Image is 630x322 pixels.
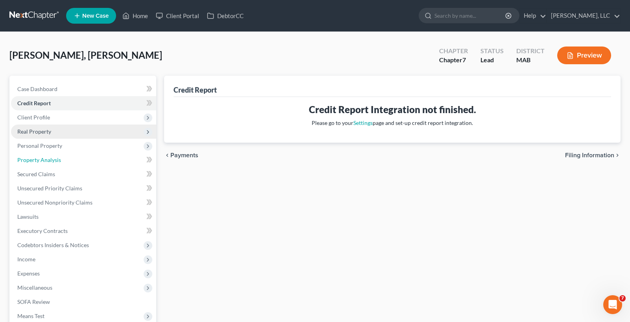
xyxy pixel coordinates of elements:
div: District [516,47,545,56]
a: Property Analysis [11,153,156,167]
div: In observance of the NextChapter team will be out of office on . Our team will be unavailable for... [13,67,123,128]
a: Unsecured Priority Claims [11,181,156,195]
textarea: Message… [7,242,151,255]
span: Means Test [17,313,44,319]
span: 7 [462,56,466,63]
a: Lawsuits [11,210,156,224]
a: Help Center [13,133,106,147]
a: Unsecured Nonpriority Claims [11,195,156,210]
span: Payments [170,152,198,158]
i: chevron_right [614,152,621,158]
div: [PERSON_NAME] • 6h ago [13,173,74,178]
span: Client Profile [17,114,50,121]
a: Home [118,9,152,23]
span: Property Analysis [17,156,61,163]
div: Lead [480,56,504,65]
h3: Credit Report Integration not finished. [180,103,605,116]
span: Income [17,256,35,262]
span: Miscellaneous [17,284,52,291]
span: Expenses [17,270,40,277]
button: Gif picker [37,258,44,264]
button: Send a message… [135,255,148,268]
p: Active [DATE] [38,10,73,18]
button: Home [123,3,138,18]
div: We encourage you to use the to answer any questions and we will respond to any unanswered inquiri... [13,132,123,163]
span: Credit Report [17,100,51,106]
button: go back [5,3,20,18]
a: Settings [353,119,373,126]
div: In observance ofColumbus/Indigenous Peoples’ Day,the NextChapter team will be out of office on[DA... [6,62,129,172]
i: chevron_left [164,152,170,158]
a: SOFA Review [11,295,156,309]
img: Profile image for Emma [22,4,35,17]
span: Lawsuits [17,213,39,220]
a: Case Dashboard [11,82,156,96]
b: [DATE] [43,90,64,97]
span: Case Dashboard [17,86,57,92]
button: Emoji picker [25,258,31,264]
a: Executory Contracts [11,224,156,238]
div: Close [138,3,152,17]
button: Preview [557,47,611,64]
div: Credit Report [174,85,217,95]
span: Real Property [17,128,51,135]
div: Chapter [439,47,468,56]
h1: [PERSON_NAME] [38,4,89,10]
button: chevron_left Payments [164,152,198,158]
a: [PERSON_NAME], LLC [547,9,620,23]
span: Unsecured Nonpriority Claims [17,199,92,206]
p: Please go to your page and set-up credit report integration. [180,119,605,127]
span: SOFA Review [17,298,50,305]
iframe: Intercom live chat [603,295,622,314]
span: Personal Property [17,142,62,149]
a: Help [520,9,546,23]
b: [DATE] [19,121,40,127]
button: Filing Information chevron_right [565,152,621,158]
button: Start recording [50,258,56,264]
span: Codebtors Insiders & Notices [17,242,89,248]
span: 7 [619,295,626,302]
input: Search by name... [434,8,506,23]
b: Columbus/Indigenous Peoples’ Day, [13,75,113,89]
button: Upload attachment [12,258,18,264]
a: Client Portal [152,9,203,23]
span: [PERSON_NAME], [PERSON_NAME] [9,49,162,61]
a: Credit Report [11,96,156,110]
span: Filing Information [565,152,614,158]
span: New Case [82,13,109,19]
span: Secured Claims [17,171,55,177]
span: Executory Contracts [17,227,68,234]
a: DebtorCC [203,9,248,23]
div: Emma says… [6,62,151,189]
div: MAB [516,56,545,65]
a: Secured Claims [11,167,156,181]
span: Unsecured Priority Claims [17,185,82,192]
div: Chapter [439,56,468,65]
div: Status [480,47,504,56]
